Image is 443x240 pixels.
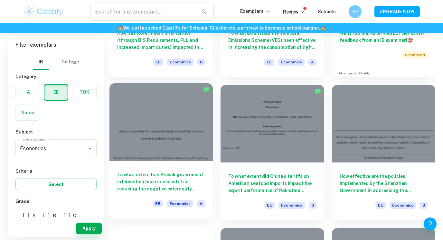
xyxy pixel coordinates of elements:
span: EE [153,200,163,207]
a: here [221,25,231,31]
a: To what extent did China’s tariffs on American seafood imports impact the export performance of P... [221,85,324,220]
span: Economics [278,202,305,209]
span: C [73,212,76,219]
h6: Criteria [15,168,97,175]
span: 🏫 [118,25,123,31]
button: Help and Feedback [424,217,437,230]
button: AP [349,5,362,18]
h6: AP [352,8,359,15]
span: A [33,212,36,219]
button: Apply [76,223,102,234]
span: EE [375,202,386,209]
h6: We just launched Clastify for Schools. Click to learn how to become a school partner. [1,24,442,32]
h6: Category [15,73,97,80]
img: Marked [203,87,210,93]
span: Economics [167,59,193,66]
button: Open [85,144,94,153]
p: Review [283,8,305,15]
span: 🏫 [320,25,326,31]
h6: Subject [15,128,97,135]
span: EE [264,202,275,209]
span: Promoted [402,51,428,59]
img: Clastify logo [23,5,64,18]
span: EE [153,59,163,66]
span: Economics [278,59,305,66]
h6: Want full marks on your EE ? Get expert feedback from an IB examiner! [340,30,428,44]
a: Advertise with Clastify [338,71,370,76]
button: Notes [16,105,40,120]
h6: To what extent has Slovak government intervention been successful in reducing the negative extern... [117,171,205,192]
a: How effective are the policies implemented by the Shenzhen Government in addressing the overconsu... [332,85,435,220]
a: Schools [318,9,336,14]
span: B [309,202,316,209]
button: EE [44,85,68,100]
span: EE [264,59,274,66]
span: Economics [167,200,193,207]
h6: To what extent did China’s tariffs on American seafood imports impact the export performance of P... [228,173,316,194]
h6: To what extent has the Vehicular Emissions Scheme (VES) been effective in increasing the consumpt... [228,30,316,51]
button: Select [15,179,97,190]
span: B [420,202,428,209]
span: B [53,212,56,219]
button: UPGRADE NOW [374,6,420,17]
div: Filter type choice [33,54,79,70]
label: Type a subject [20,136,47,142]
span: 🎯 [407,38,413,43]
h6: How has government intervention (through BIS Requirements, PLI, and increased import duties) impa... [117,30,205,51]
h6: Filter exemplars [8,36,104,54]
button: IB [33,54,49,70]
button: IA [16,84,40,100]
button: TOK [72,84,96,100]
input: Search for any exemplars... [90,3,196,21]
h6: Grade [15,198,97,205]
a: To what extent has Slovak government intervention been successful in reducing the negative extern... [109,85,213,220]
span: B [197,59,205,66]
span: Economics [390,202,416,209]
img: Marked [315,88,321,95]
h6: How effective are the policies implemented by the Shenzhen Government in addressing the overconsu... [340,173,428,194]
p: Exemplars [240,8,270,15]
button: College [61,54,79,70]
span: A [308,59,316,66]
span: A [197,200,205,207]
